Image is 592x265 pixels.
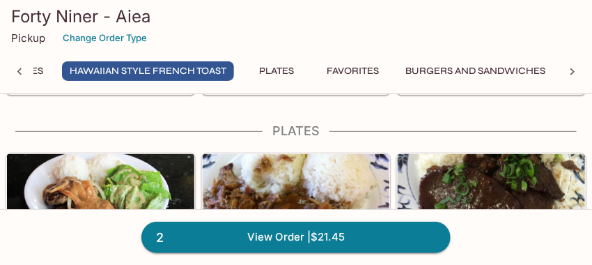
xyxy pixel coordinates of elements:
[11,31,45,45] p: Pickup
[398,61,553,81] button: Burgers and Sandwiches
[148,228,172,248] span: 2
[319,61,387,81] button: Favorites
[245,61,308,81] button: Plates
[56,27,153,49] button: Change Order Type
[6,123,586,139] h4: Plates
[62,61,234,81] button: Hawaiian Style French Toast
[203,154,390,238] div: PORK ROAST
[141,222,451,252] a: 2View Order |$21.45
[11,6,581,27] h3: Forty Niner - Aiea
[398,154,585,238] div: TERIYAKI BEEF
[7,154,194,238] div: HAMBURGER STEAK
